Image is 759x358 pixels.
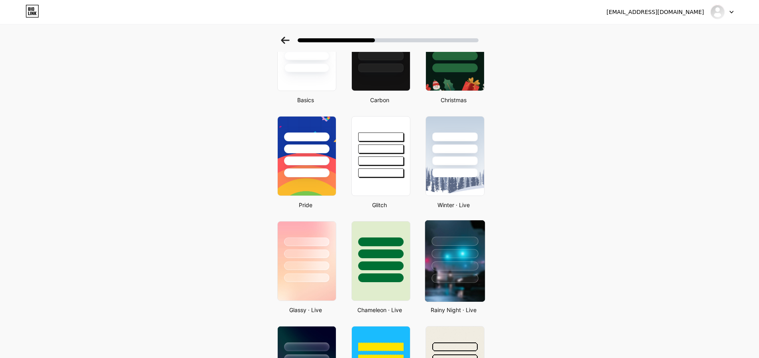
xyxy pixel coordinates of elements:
div: Christmas [423,96,484,104]
img: nono4amanah [710,4,725,20]
div: Glitch [349,201,410,209]
img: rainy_night.jpg [425,220,484,302]
div: Winter · Live [423,201,484,209]
div: Chameleon · Live [349,306,410,314]
div: Pride [275,201,336,209]
div: Carbon [349,96,410,104]
div: Glassy · Live [275,306,336,314]
div: Basics [275,96,336,104]
div: [EMAIL_ADDRESS][DOMAIN_NAME] [606,8,704,16]
div: Rainy Night · Live [423,306,484,314]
